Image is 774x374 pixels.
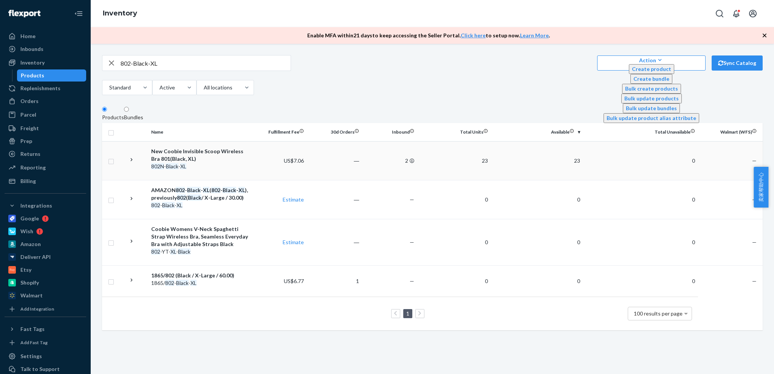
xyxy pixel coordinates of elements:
[20,202,52,209] div: Integrations
[180,163,186,169] em: XL
[307,180,362,219] td: ―
[20,266,31,274] div: Etsy
[624,95,679,102] span: Bulk update products
[5,122,86,134] a: Freight
[20,32,36,40] div: Home
[151,186,249,202] div: AMAZON - - ( - - ), previously ( / X-Large / 30.00)
[583,123,698,141] th: Total Unavailable
[692,278,695,284] span: 0
[284,278,304,284] span: US$6.77
[190,280,197,286] em: XL
[307,123,362,141] th: 30d Orders
[623,103,680,113] button: Bulk update bundles
[692,157,695,164] span: 0
[417,123,491,141] th: Total Units
[8,10,40,17] img: Flexport logo
[162,202,175,208] em: Black
[20,150,40,158] div: Returns
[607,115,696,121] span: Bulk update product alias attribute
[5,251,86,263] a: Deliverr API
[20,228,33,235] div: Wish
[151,163,249,170] div: - -
[574,157,580,164] span: 23
[729,6,744,21] button: Open notifications
[20,97,39,105] div: Orders
[754,167,768,208] button: 卖家帮助中心
[5,109,86,121] a: Parcel
[5,43,86,55] a: Inbounds
[151,148,249,163] div: New Coobie Invisible Scoop Wireless Bra 801(Black, XL)
[151,272,249,279] div: 1865/802 (Black / X-Large / 60.00)
[5,264,86,276] a: Etsy
[166,163,178,169] em: Black
[20,325,45,333] div: Fast Tags
[5,30,86,42] a: Home
[252,123,307,141] th: Fulfillment Fee
[20,59,45,66] div: Inventory
[121,55,291,71] input: Search inventory by name or sku
[151,248,160,255] em: 802
[485,196,488,203] span: 0
[5,135,86,147] a: Prep
[692,196,695,203] span: 0
[5,212,86,225] a: Google
[5,238,86,250] a: Amazon
[284,157,304,164] span: US$7.06
[20,306,54,312] div: Add Integration
[362,123,417,141] th: Inbound
[634,310,683,317] span: 100 results per page
[165,280,174,286] em: 802
[20,111,36,119] div: Parcel
[176,202,183,208] em: XL
[21,72,44,79] div: Products
[626,105,677,111] span: Bulk update bundles
[159,84,174,91] div: Active
[232,84,233,91] input: All locations
[204,84,232,91] div: All locations
[124,114,143,121] div: Bundles
[577,239,580,245] span: 0
[405,310,411,317] a: Page 1 is your current page
[621,94,682,103] button: Bulk update products
[5,338,86,347] a: Add Fast Tag
[20,352,42,360] div: Settings
[177,194,186,201] em: 802
[151,225,249,248] div: Coobie Womens V-Neck Spaghetti Strap Wireless Bra, Seamless Everyday Bra with Adjustable Straps B...
[577,196,580,203] span: 0
[597,55,706,71] button: ActionCreate productCreate bundleBulk create productsBulk update productsBulk update bundlesBulk ...
[630,74,672,84] button: Create bundle
[307,141,362,180] td: ―
[5,277,86,289] a: Shopify
[410,239,414,245] span: —
[170,248,176,255] em: XL
[485,278,488,284] span: 0
[5,289,86,302] a: Walmart
[482,157,488,164] span: 23
[148,123,252,141] th: Name
[124,107,129,112] input: Bundles
[5,95,86,107] a: Orders
[20,85,60,92] div: Replenishments
[698,123,763,141] th: Walmart (WFS)
[491,123,583,141] th: Available
[485,239,488,245] span: 0
[103,9,137,17] a: Inventory
[622,84,681,94] button: Bulk create products
[712,55,763,71] button: Sync Catalog
[20,253,51,261] div: Deliverr API
[20,125,39,132] div: Freight
[745,6,760,21] button: Open account menu
[5,148,86,160] a: Returns
[97,3,143,25] ol: breadcrumbs
[188,194,201,201] em: Black
[307,265,362,297] td: 1
[211,187,220,193] em: 802
[5,323,86,335] button: Fast Tags
[5,175,86,187] a: Billing
[203,187,209,193] em: XL
[283,196,304,203] a: Estimate
[461,32,486,38] a: Click here
[604,56,699,64] div: Action
[151,202,249,209] div: - -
